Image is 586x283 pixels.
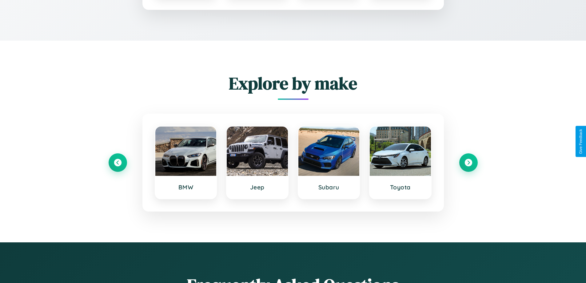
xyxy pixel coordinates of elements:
[579,129,583,154] div: Give Feedback
[161,184,210,191] h3: BMW
[376,184,425,191] h3: Toyota
[233,184,282,191] h3: Jeep
[305,184,353,191] h3: Subaru
[109,71,478,95] h2: Explore by make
